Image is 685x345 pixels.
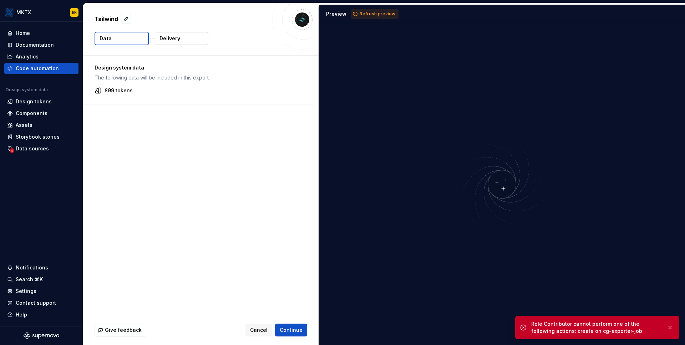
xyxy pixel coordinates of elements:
[4,274,78,285] button: Search ⌘K
[16,299,56,307] div: Contact support
[4,262,78,273] button: Notifications
[16,311,27,318] div: Help
[159,35,180,42] p: Delivery
[16,110,47,117] div: Components
[4,143,78,154] a: Data sources
[105,87,133,94] p: 899 tokens
[4,96,78,107] a: Design tokens
[24,332,59,339] svg: Supernova Logo
[95,64,304,71] p: Design system data
[95,324,146,336] button: Give feedback
[5,8,14,17] img: 6599c211-2218-4379-aa47-474b768e6477.png
[16,145,49,152] div: Data sources
[4,285,78,297] a: Settings
[16,264,48,271] div: Notifications
[16,133,60,140] div: Storybook stories
[4,309,78,320] button: Help
[4,297,78,309] button: Contact support
[95,32,149,45] button: Data
[16,9,31,16] div: MKTX
[360,11,395,17] span: Refresh preview
[275,324,307,336] button: Continue
[16,276,43,283] div: Search ⌘K
[105,326,142,334] span: Give feedback
[4,63,78,74] a: Code automation
[16,53,39,60] div: Analytics
[6,87,48,93] div: Design system data
[155,32,208,45] button: Delivery
[351,9,399,19] button: Refresh preview
[16,41,54,48] div: Documentation
[280,326,303,334] span: Continue
[4,108,78,119] a: Components
[100,35,112,42] p: Data
[4,119,78,131] a: Assets
[326,10,346,17] div: Preview
[4,51,78,62] a: Analytics
[4,131,78,143] a: Storybook stories
[4,27,78,39] a: Home
[95,15,118,23] p: Tailwind
[250,326,268,334] span: Cancel
[16,288,36,295] div: Settings
[72,10,77,15] div: EK
[16,65,59,72] div: Code automation
[95,74,304,81] p: The following data will be included in this export.
[16,30,30,37] div: Home
[245,324,272,336] button: Cancel
[4,39,78,51] a: Documentation
[16,98,52,105] div: Design tokens
[1,5,81,20] button: MKTXEK
[531,320,661,335] div: Role Contributor cannot perform one of the following actions: create on cg-exporter-job
[16,122,32,129] div: Assets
